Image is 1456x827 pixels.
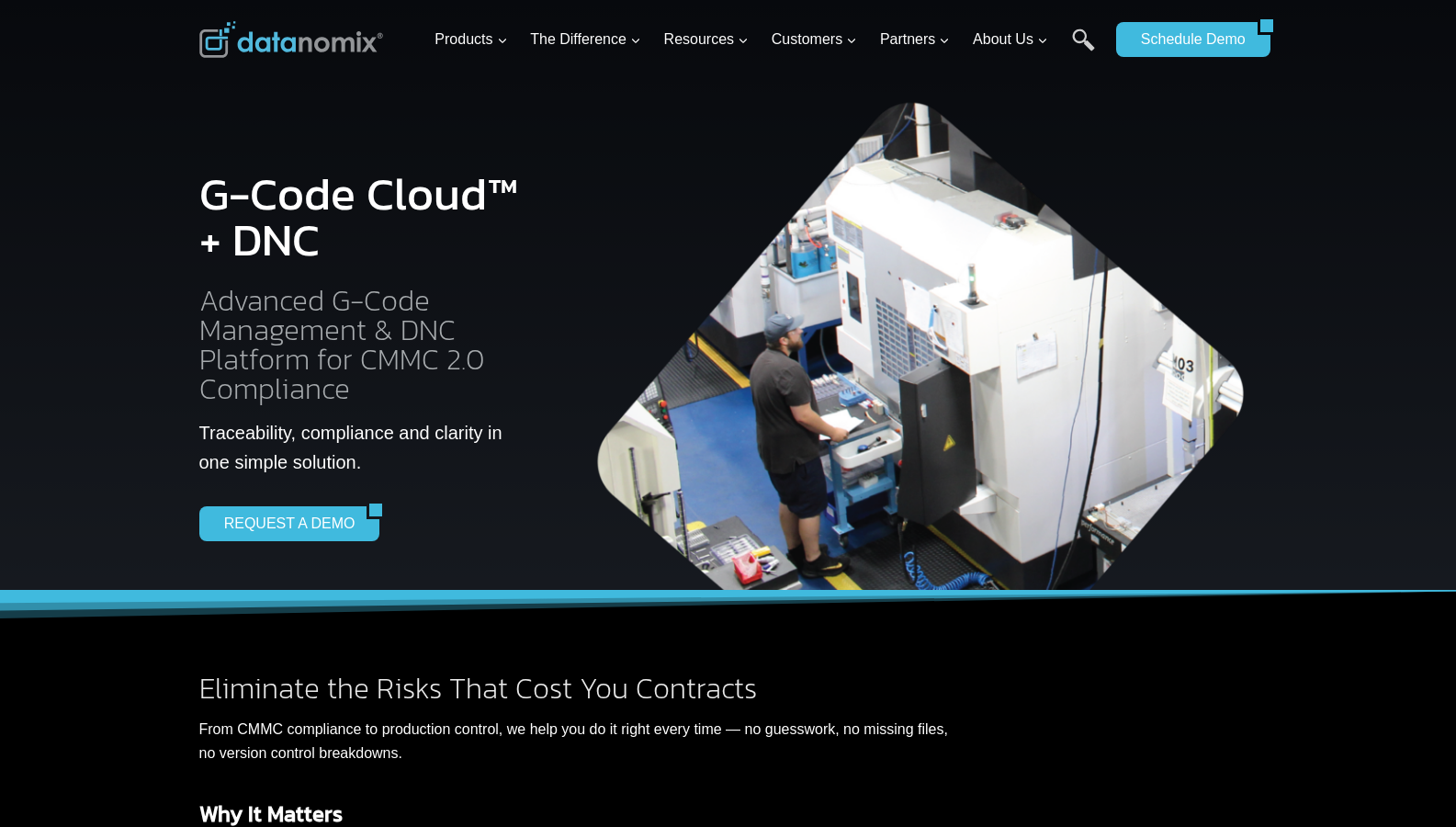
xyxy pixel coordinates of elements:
a: Search [1072,28,1095,70]
span: Resources [664,28,749,51]
span: Customers [772,28,857,51]
span: The Difference [530,28,641,51]
h2: Advanced G-Code Management & DNC Platform for CMMC 2.0 Compliance [199,286,527,403]
p: From CMMC compliance to production control, we help you do it right every time — no guesswork, no... [199,718,949,765]
span: Products [435,28,507,51]
a: REQUEST A DEMO [199,506,367,541]
span: About Us [973,28,1048,51]
h2: Eliminate the Risks That Cost You Contracts [199,674,949,703]
p: Traceability, compliance and clarity in one simple solution. [199,418,527,477]
h1: G-Code Cloud™ + DNC [199,171,527,263]
a: Schedule Demo [1116,22,1258,57]
span: Partners [880,28,950,51]
img: Datanomix [199,21,383,58]
nav: Primary Navigation [427,10,1107,70]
